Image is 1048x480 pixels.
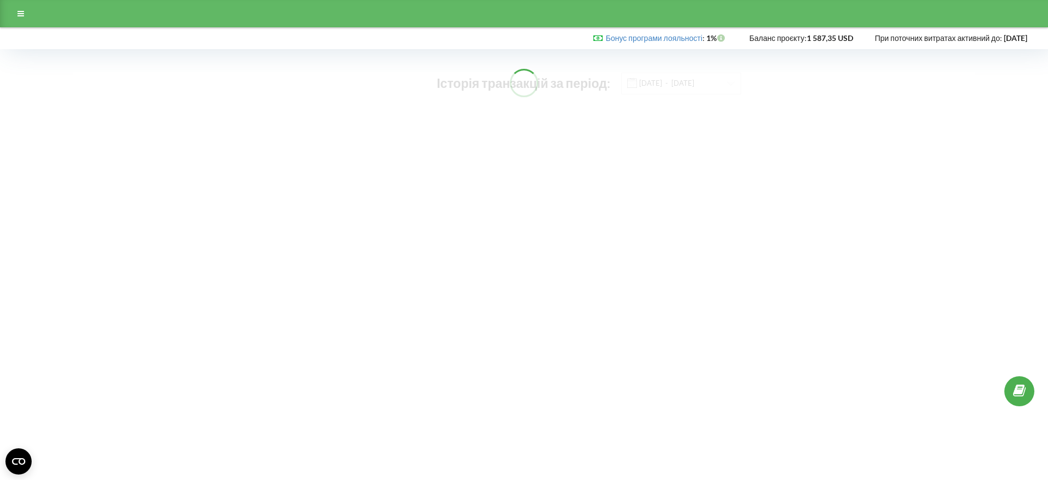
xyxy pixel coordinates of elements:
strong: 1 587,35 USD [807,33,853,43]
span: Баланс проєкту: [749,33,807,43]
span: При поточних витратах активний до: [875,33,1002,43]
a: Бонус програми лояльності [606,33,702,43]
strong: 1% [706,33,728,43]
span: : [606,33,705,43]
strong: [DATE] [1004,33,1027,43]
button: Open CMP widget [5,448,32,475]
